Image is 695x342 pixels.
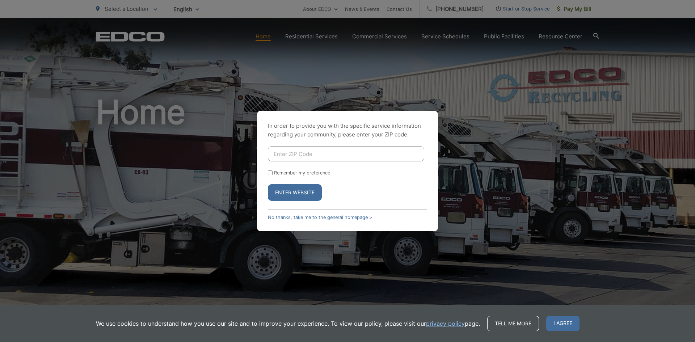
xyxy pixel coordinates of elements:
[274,170,330,176] label: Remember my preference
[268,215,372,220] a: No thanks, take me to the general homepage >
[96,319,480,328] p: We use cookies to understand how you use our site and to improve your experience. To view our pol...
[487,316,539,331] a: Tell me more
[268,146,424,161] input: Enter ZIP Code
[268,122,427,139] p: In order to provide you with the specific service information regarding your community, please en...
[268,184,322,201] button: Enter Website
[426,319,465,328] a: privacy policy
[546,316,580,331] span: I agree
